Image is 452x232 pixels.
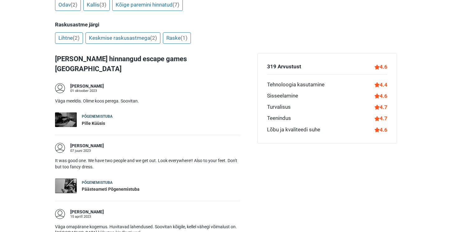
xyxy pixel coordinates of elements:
[173,2,179,8] span: (7)
[55,32,83,44] a: Lihtne(2)
[85,32,160,44] a: Keskmise raskusastmega(2)
[70,209,104,215] div: [PERSON_NAME]
[70,215,104,218] div: 15 aprill 2023
[55,112,77,127] img: Pille Küüsis
[375,114,387,122] div: 4.7
[55,112,240,127] a: Pille Küüsis Põgenemistuba Pille Küüsis
[70,83,104,89] div: [PERSON_NAME]
[267,63,301,71] div: 319 Arvustust
[73,35,80,41] span: (2)
[82,180,140,185] div: Põgenemistuba
[375,81,387,89] div: 4.4
[55,98,240,104] p: Väga meeldis. Olime koos perega. Soovitan.
[267,81,325,89] div: Tehnoloogia kasutamine
[82,114,113,119] div: Põgenemistuba
[375,103,387,111] div: 4.7
[163,32,191,44] a: Raske(1)
[99,2,106,8] span: (3)
[267,126,320,134] div: Lõbu ja kvaliteedi suhe
[181,35,187,41] span: (1)
[82,121,113,127] div: Pille Küüsis
[267,103,291,111] div: Turvalisus
[55,179,77,193] img: Päästeameti Põgenemistuba
[70,89,104,93] div: 01 oktoober 2023
[55,158,240,170] p: It was good one. We have two people and we get out. Look everywhere!! Also to your feet. Don't bu...
[71,2,77,8] span: (2)
[375,63,387,71] div: 4.6
[82,186,140,193] div: Päästeameti Põgenemistuba
[55,53,252,74] h3: [PERSON_NAME] hinnangud escape games [GEOGRAPHIC_DATA]
[375,126,387,134] div: 4.6
[70,149,104,152] div: 07 juuni 2023
[150,35,157,41] span: (2)
[55,21,397,28] h5: Raskusastme järgi
[267,114,291,122] div: Teenindus
[267,92,298,100] div: Sisseelamine
[70,143,104,149] div: [PERSON_NAME]
[375,92,387,100] div: 4.6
